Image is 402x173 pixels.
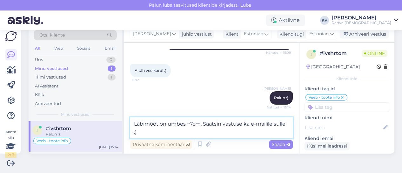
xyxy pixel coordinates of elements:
[35,92,44,98] div: Kõik
[46,126,71,131] span: #ivshrtom
[332,15,398,25] a: [PERSON_NAME]Rahva [DEMOGRAPHIC_DATA]
[305,76,389,82] div: Kliendi info
[37,139,68,143] span: Veeb - toote info
[305,135,389,142] p: Kliendi email
[305,142,350,150] div: Küsi meiliaadressi
[362,50,387,57] span: Online
[130,140,192,149] div: Privaatne kommentaar
[108,74,116,80] div: 1
[305,124,382,131] input: Lisa nimi
[305,153,389,160] p: Kliendi telefon
[61,112,90,117] span: Minu vestlused
[46,131,118,137] div: Palun :)
[53,44,64,52] div: Web
[99,145,118,149] div: [DATE] 15:14
[306,64,360,70] div: [GEOGRAPHIC_DATA]
[266,50,291,55] span: Nähtud ✓ 15:09
[340,30,389,38] div: Arhiveeri vestlus
[104,44,117,52] div: Email
[5,152,17,158] div: 2 / 3
[39,32,65,38] span: Otsi kliente
[34,44,41,52] div: All
[179,31,212,38] div: juhib vestlust
[108,66,116,72] div: 1
[244,31,263,38] span: Estonian
[264,86,291,91] span: [PERSON_NAME]
[223,31,238,38] div: Klient
[35,100,61,107] div: Arhiveeritud
[320,50,362,57] div: # ivshrtom
[35,66,68,72] div: Minu vestlused
[277,31,304,38] div: Klienditugi
[332,15,391,20] div: [PERSON_NAME]
[266,15,305,26] div: Aktiivne
[37,128,38,133] span: i
[320,16,329,25] div: KV
[238,2,253,8] span: Luba
[35,74,66,80] div: Tiimi vestlused
[130,117,293,138] textarea: Läbimõõt on umbes ~7cm. Saatsin vastuse ka e-mailile sulle :)
[309,31,329,38] span: Estonian
[305,102,389,112] input: Lisa tag
[135,68,166,73] span: Aitäh veelkord! :)
[272,142,290,147] span: Saada
[133,31,171,38] span: [PERSON_NAME]
[267,105,291,110] span: Nähtud ✓ 15:14
[5,31,17,41] img: Askly Logo
[5,129,17,158] div: Vaata siia
[76,44,91,52] div: Socials
[311,52,312,57] span: i
[132,78,156,82] span: 15:12
[106,57,116,63] div: 0
[309,95,340,99] span: Veeb - toote info
[274,95,288,100] span: Palun :)
[35,83,58,89] div: AI Assistent
[332,20,391,25] div: Rahva [DEMOGRAPHIC_DATA]
[35,57,43,63] div: Uus
[305,86,389,92] p: Kliendi tag'id
[305,114,389,121] p: Kliendi nimi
